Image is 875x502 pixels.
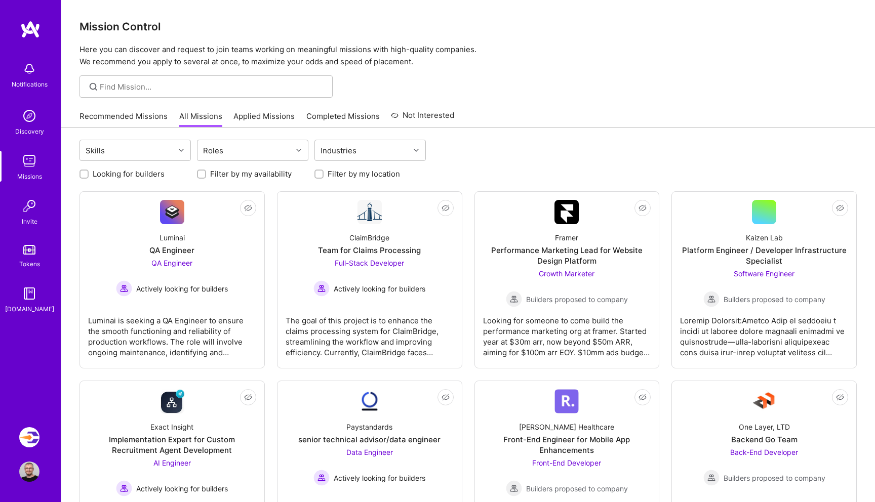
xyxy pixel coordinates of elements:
span: Full-Stack Developer [335,259,404,267]
i: icon EyeClosed [442,204,450,212]
span: Software Engineer [734,269,794,278]
img: Company Logo [160,200,184,224]
label: Filter by my location [328,169,400,179]
span: Actively looking for builders [334,283,425,294]
div: Front-End Engineer for Mobile App Enhancements [483,434,651,455]
span: Back-End Developer [730,448,798,456]
img: guide book [19,283,39,304]
img: Company Logo [357,389,382,413]
i: icon EyeClosed [639,393,647,401]
div: ClaimBridge [349,232,389,243]
div: senior technical advisor/data engineer [298,434,441,445]
img: Actively looking for builders [313,470,330,486]
label: Filter by my availability [210,169,292,179]
i: icon Chevron [179,148,184,153]
img: discovery [19,106,39,126]
div: Notifications [12,79,48,90]
span: Actively looking for builders [136,283,228,294]
div: The goal of this project is to enhance the claims processing system for ClaimBridge, streamlining... [286,307,454,358]
div: Exact Insight [150,422,193,432]
span: Actively looking for builders [334,473,425,483]
div: Kaizen Lab [746,232,783,243]
a: Velocity: Enabling Developers Create Isolated Environments, Easily. [17,427,42,447]
span: QA Engineer [151,259,192,267]
h3: Mission Control [79,20,857,33]
a: Not Interested [391,109,454,128]
span: Builders proposed to company [526,294,628,305]
a: User Avatar [17,462,42,482]
span: Front-End Developer [532,458,601,467]
span: Actively looking for builders [136,483,228,494]
div: QA Engineer [149,245,194,256]
i: icon EyeClosed [836,204,844,212]
i: icon EyeClosed [244,393,252,401]
div: Loremip Dolorsit:Ametco Adip el seddoeiu t incidi ut laboree dolore magnaali enimadmi ve quisnost... [680,307,848,358]
span: Builders proposed to company [526,483,628,494]
a: Kaizen LabPlatform Engineer / Developer Infrastructure SpecialistSoftware Engineer Builders propo... [680,200,848,360]
img: Velocity: Enabling Developers Create Isolated Environments, Easily. [19,427,39,447]
img: User Avatar [19,462,39,482]
div: Performance Marketing Lead for Website Design Platform [483,245,651,266]
i: icon Chevron [414,148,419,153]
div: Paystandards [346,422,392,432]
a: All Missions [179,111,222,128]
div: Framer [555,232,578,243]
div: Tokens [19,259,40,269]
i: icon EyeClosed [442,393,450,401]
img: Actively looking for builders [313,280,330,297]
a: Company LogoClaimBridgeTeam for Claims ProcessingFull-Stack Developer Actively looking for builde... [286,200,454,360]
img: logo [20,20,41,38]
div: Industries [318,143,359,158]
img: bell [19,59,39,79]
a: Applied Missions [233,111,295,128]
i: icon EyeClosed [244,204,252,212]
img: Builders proposed to company [703,470,720,486]
img: Company Logo [357,200,382,224]
div: Discovery [15,126,44,137]
a: Recommended Missions [79,111,168,128]
img: Company Logo [160,389,184,413]
i: icon SearchGrey [88,81,99,93]
div: Implementation Expert for Custom Recruitment Agent Development [88,434,256,455]
img: Builders proposed to company [506,480,522,496]
input: Find Mission... [100,81,325,92]
a: Company LogoFramerPerformance Marketing Lead for Website Design PlatformGrowth Marketer Builders ... [483,200,651,360]
div: Missions [17,171,42,182]
a: Company LogoLuminaiQA EngineerQA Engineer Actively looking for buildersActively looking for build... [88,200,256,360]
span: Growth Marketer [539,269,594,278]
img: teamwork [19,151,39,171]
i: icon EyeClosed [639,204,647,212]
img: Builders proposed to company [506,291,522,307]
i: icon Chevron [296,148,301,153]
div: [PERSON_NAME] Healthcare [519,422,614,432]
img: tokens [23,245,35,255]
div: Roles [201,143,226,158]
span: Data Engineer [346,448,393,456]
div: Looking for someone to come build the performance marketing org at framer. Started year at $30m a... [483,307,651,358]
img: Builders proposed to company [703,291,720,307]
p: Here you can discover and request to join teams working on meaningful missions with high-quality ... [79,44,857,68]
div: Luminai is seeking a QA Engineer to ensure the smooth functioning and reliability of production w... [88,307,256,358]
div: Team for Claims Processing [318,245,421,256]
img: Actively looking for builders [116,480,132,496]
img: Company Logo [554,200,579,224]
span: Builders proposed to company [724,473,825,483]
div: One Layer, LTD [739,422,790,432]
div: Backend Go Team [731,434,798,445]
i: icon EyeClosed [836,393,844,401]
a: Completed Missions [306,111,380,128]
img: Company Logo [752,389,776,413]
img: Company Logo [554,389,579,413]
img: Invite [19,196,39,216]
img: Actively looking for builders [116,280,132,297]
div: Skills [83,143,107,158]
span: Builders proposed to company [724,294,825,305]
label: Looking for builders [93,169,165,179]
div: Platform Engineer / Developer Infrastructure Specialist [680,245,848,266]
div: [DOMAIN_NAME] [5,304,54,314]
div: Invite [22,216,37,227]
span: AI Engineer [153,458,191,467]
div: Luminai [160,232,185,243]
